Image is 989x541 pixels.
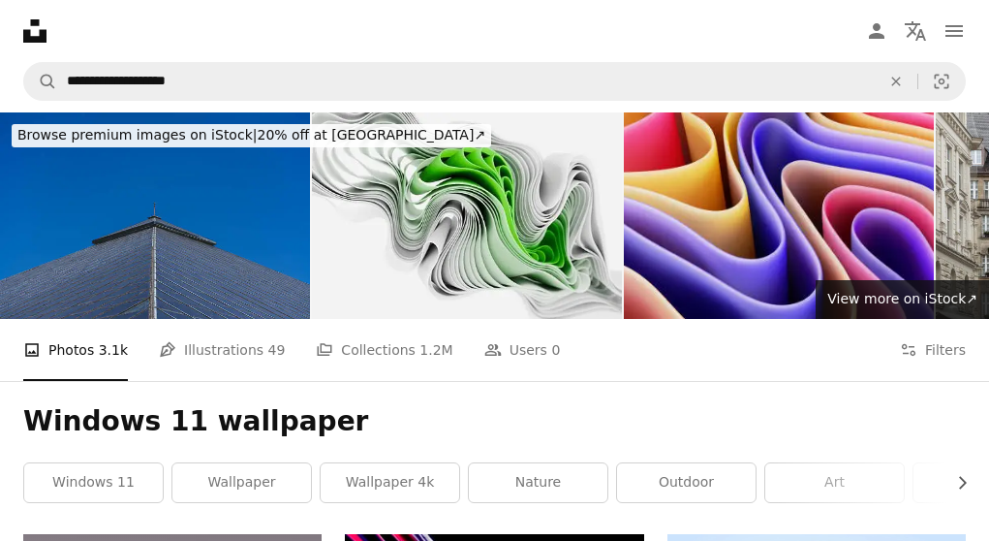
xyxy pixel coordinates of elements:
button: Visual search [918,63,965,100]
a: Illustrations 49 [159,319,285,381]
a: Collections 1.2M [316,319,452,381]
a: View more on iStock↗ [816,280,989,319]
a: windows 11 [24,463,163,502]
a: Log in / Sign up [857,12,896,50]
a: Home — Unsplash [23,19,46,43]
span: 49 [268,339,286,361]
span: 1.2M [419,339,452,361]
a: Users 0 [484,319,561,381]
button: scroll list to the right [944,463,966,502]
span: Browse premium images on iStock | [17,127,257,143]
a: wallpaper [172,463,311,502]
button: Search Unsplash [24,63,57,100]
button: Filters [900,319,966,381]
button: Menu [935,12,974,50]
img: Colorful 3d wallpaper 3840x1600 featuring shape windows 11 style. 3d rendering. [624,112,934,319]
a: wallpaper 4k [321,463,459,502]
button: Language [896,12,935,50]
button: Clear [875,63,917,100]
a: nature [469,463,607,502]
a: outdoor [617,463,756,502]
h1: Windows 11 wallpaper [23,404,966,439]
span: 0 [551,339,560,361]
span: 20% off at [GEOGRAPHIC_DATA] ↗ [17,127,485,143]
img: A green and white abstract image with a lot of white cloth stripes. Trendy modern image in Window... [312,112,622,319]
form: Find visuals sitewide [23,62,966,101]
span: View more on iStock ↗ [827,291,977,306]
a: art [765,463,904,502]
